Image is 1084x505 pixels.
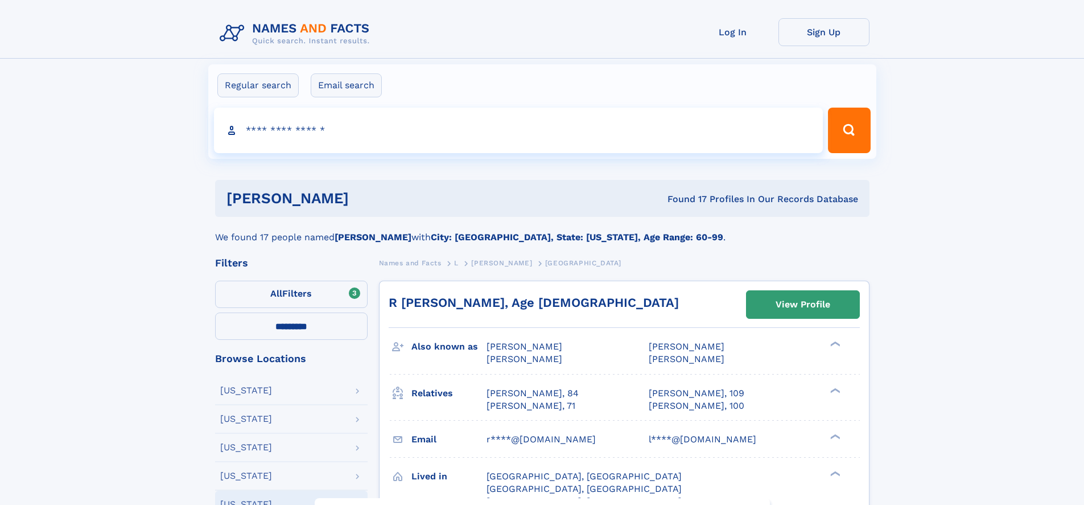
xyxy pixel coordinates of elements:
[270,288,282,299] span: All
[827,433,841,440] div: ❯
[220,386,272,395] div: [US_STATE]
[471,256,532,270] a: [PERSON_NAME]
[471,259,532,267] span: [PERSON_NAME]
[220,443,272,452] div: [US_STATE]
[687,18,778,46] a: Log In
[215,354,368,364] div: Browse Locations
[827,340,841,348] div: ❯
[827,470,841,477] div: ❯
[487,341,562,352] span: [PERSON_NAME]
[411,467,487,486] h3: Lived in
[545,259,621,267] span: [GEOGRAPHIC_DATA]
[487,354,562,364] span: [PERSON_NAME]
[411,337,487,356] h3: Also known as
[215,258,368,268] div: Filters
[649,387,744,400] a: [PERSON_NAME], 109
[649,341,724,352] span: [PERSON_NAME]
[649,354,724,364] span: [PERSON_NAME]
[778,18,869,46] a: Sign Up
[411,384,487,403] h3: Relatives
[431,232,723,243] b: City: [GEOGRAPHIC_DATA], State: [US_STATE], Age Range: 60-99
[379,256,442,270] a: Names and Facts
[215,217,869,244] div: We found 17 people named with .
[508,193,858,206] div: Found 17 Profiles In Our Records Database
[311,73,382,97] label: Email search
[215,18,379,49] img: Logo Names and Facts
[335,232,411,243] b: [PERSON_NAME]
[487,483,682,494] span: [GEOGRAPHIC_DATA], [GEOGRAPHIC_DATA]
[454,256,459,270] a: L
[220,471,272,481] div: [US_STATE]
[776,291,830,318] div: View Profile
[389,295,679,310] a: R [PERSON_NAME], Age [DEMOGRAPHIC_DATA]
[828,108,870,153] button: Search Button
[747,291,859,318] a: View Profile
[649,400,744,412] a: [PERSON_NAME], 100
[215,281,368,308] label: Filters
[487,400,575,412] a: [PERSON_NAME], 71
[827,387,841,394] div: ❯
[214,108,823,153] input: search input
[411,430,487,449] h3: Email
[220,414,272,424] div: [US_STATE]
[454,259,459,267] span: L
[217,73,299,97] label: Regular search
[487,387,579,400] a: [PERSON_NAME], 84
[487,471,682,482] span: [GEOGRAPHIC_DATA], [GEOGRAPHIC_DATA]
[226,191,508,206] h1: [PERSON_NAME]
